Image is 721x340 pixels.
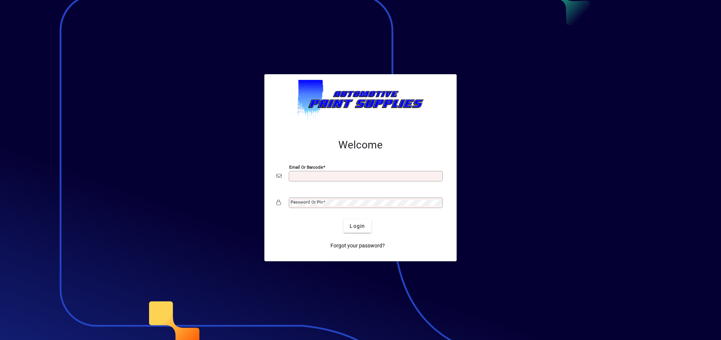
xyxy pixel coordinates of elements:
[344,219,371,233] button: Login
[276,139,445,151] h2: Welcome
[327,239,388,252] a: Forgot your password?
[330,242,385,250] span: Forgot your password?
[289,165,323,170] mat-label: Email or Barcode
[291,199,323,205] mat-label: Password or Pin
[350,222,365,230] span: Login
